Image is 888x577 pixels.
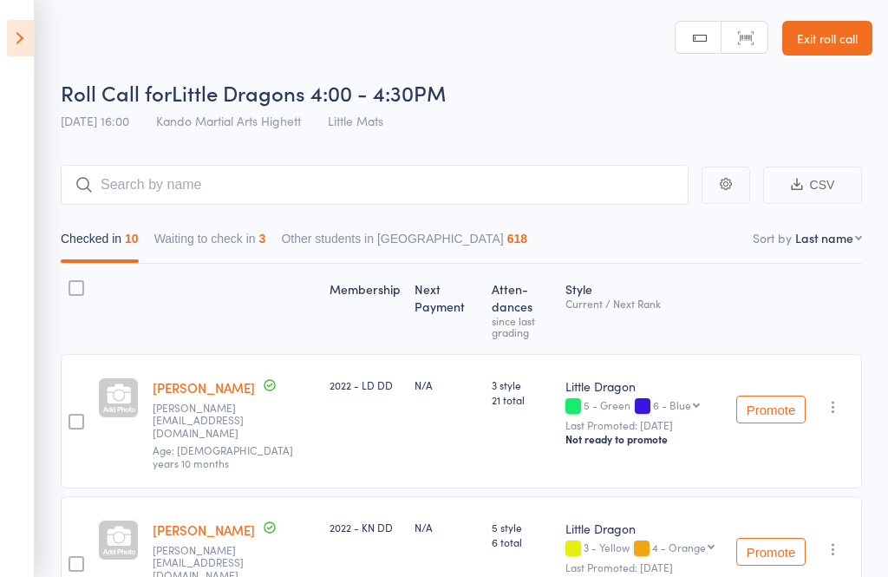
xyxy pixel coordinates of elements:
span: Little Dragons 4:00 - 4:30PM [172,78,446,107]
div: since last grading [492,315,552,338]
button: Checked in10 [61,223,139,263]
div: 618 [507,232,527,246]
div: 10 [125,232,139,246]
div: N/A [415,520,478,534]
div: 3 - Yellow [565,541,722,556]
div: Current / Next Rank [565,298,722,309]
span: 21 total [492,392,552,407]
span: 3 style [492,377,552,392]
span: Age: [DEMOGRAPHIC_DATA] years 10 months [153,443,293,469]
button: Promote [736,396,806,423]
div: 3 [259,232,266,246]
input: Search by name [61,165,689,205]
button: Promote [736,538,806,566]
span: Kando Martial Arts Highett [156,112,301,129]
span: [DATE] 16:00 [61,112,129,129]
button: Waiting to check in3 [154,223,266,263]
div: Atten­dances [485,272,558,346]
div: Little Dragon [565,520,722,537]
div: Membership [323,272,408,346]
span: Little Mats [328,112,383,129]
small: dereck@badshepherd.com.au [153,402,265,439]
small: Last Promoted: [DATE] [565,419,722,431]
div: 2022 - KN DD [330,520,401,534]
div: 5 - Green [565,399,722,414]
a: [PERSON_NAME] [153,521,255,539]
div: 4 - Orange [652,541,706,553]
a: Exit roll call [782,21,872,56]
div: Little Dragon [565,377,722,395]
label: Sort by [753,229,792,246]
span: Roll Call for [61,78,172,107]
span: 6 total [492,534,552,549]
a: [PERSON_NAME] [153,378,255,397]
div: Next Payment [408,272,485,346]
div: 2022 - LD DD [330,377,401,392]
span: 5 style [492,520,552,534]
div: 6 - Blue [653,399,691,410]
div: Not ready to promote [565,432,722,446]
div: Style [558,272,729,346]
div: Last name [795,229,853,246]
small: Last Promoted: [DATE] [565,561,722,574]
div: N/A [415,377,478,392]
button: CSV [763,167,862,204]
button: Other students in [GEOGRAPHIC_DATA]618 [281,223,527,263]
